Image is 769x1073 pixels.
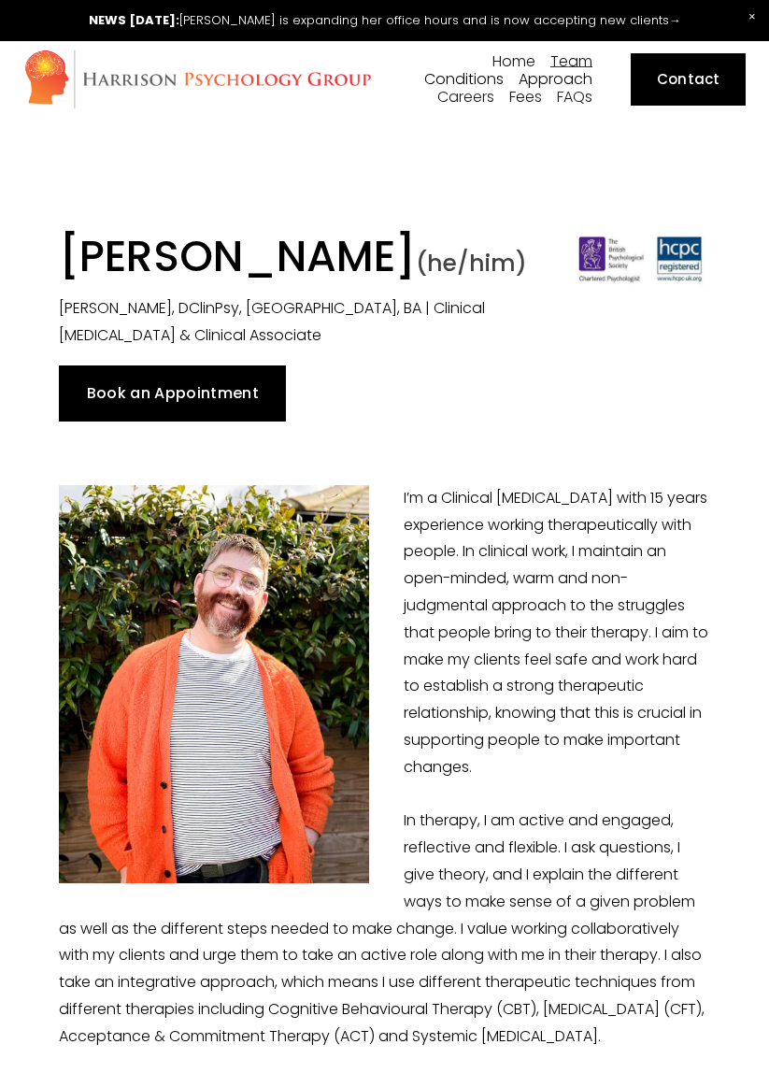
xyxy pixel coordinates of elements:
img: Harrison Psychology Group [23,49,372,109]
span: Team [550,54,592,69]
h1: [PERSON_NAME] [59,230,539,290]
a: Careers [437,88,494,106]
span: (he/him) [416,247,527,279]
a: Home [492,52,535,70]
a: FAQs [557,88,592,106]
a: folder dropdown [424,70,504,88]
span: Approach [519,72,592,87]
span: Conditions [424,72,504,87]
a: Contact [631,53,746,106]
a: Book an Appointment [59,365,286,422]
p: [PERSON_NAME], DClinPsy, [GEOGRAPHIC_DATA], BA | Clinical [MEDICAL_DATA] & Clinical Associate [59,295,539,350]
a: folder dropdown [550,52,592,70]
a: Fees [509,88,542,106]
a: folder dropdown [519,70,592,88]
